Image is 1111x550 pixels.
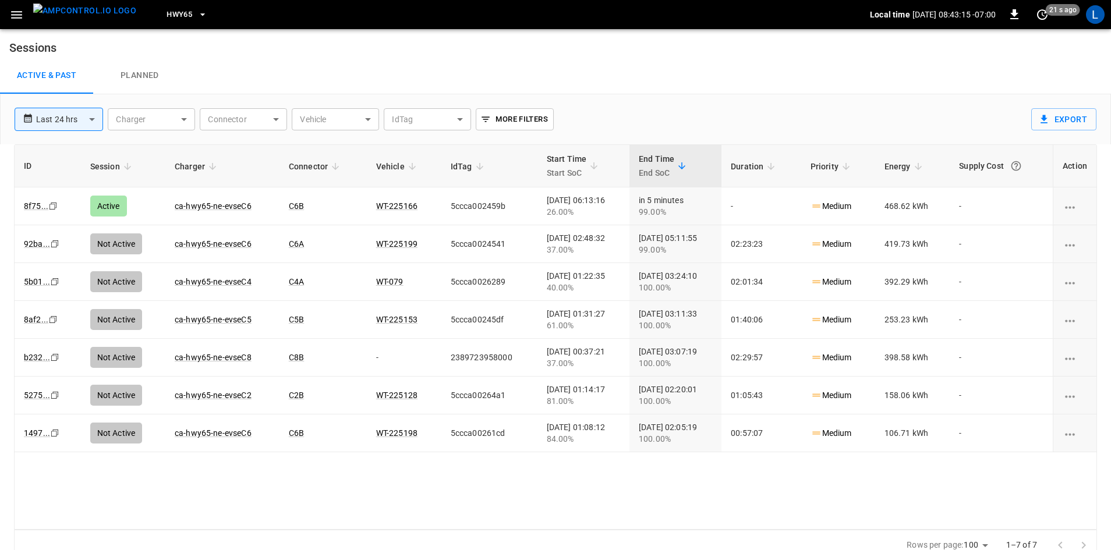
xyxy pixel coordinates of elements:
div: 99.00% [639,244,712,256]
td: 5ccca0026289 [441,263,537,301]
p: Medium [811,352,852,364]
div: [DATE] 02:05:19 [639,421,712,445]
div: 100.00% [639,282,712,293]
a: WT-225153 [376,315,417,324]
div: [DATE] 01:31:27 [547,308,620,331]
a: C6B [289,428,304,438]
p: Medium [811,427,852,439]
div: copy [49,237,61,250]
a: ca-hwy65-ne-evseC8 [175,353,252,362]
div: charging session options [1063,314,1087,325]
span: Energy [884,159,926,173]
button: More Filters [476,108,553,130]
a: WT-225166 [376,201,417,211]
div: sessions table [14,144,1097,530]
p: [DATE] 08:43:15 -07:00 [912,9,996,20]
button: Export [1031,108,1096,130]
div: [DATE] 01:08:12 [547,421,620,445]
td: 02:23:23 [721,225,801,263]
div: Not Active [90,271,143,292]
a: 5b01... [24,277,50,286]
td: 00:57:07 [721,414,801,452]
p: Local time [870,9,910,20]
button: set refresh interval [1033,5,1052,24]
div: 40.00% [547,282,620,293]
p: Medium [811,200,852,212]
div: Not Active [90,233,143,254]
a: ca-hwy65-ne-evseC5 [175,315,252,324]
table: sessions table [15,145,1096,452]
a: b232... [24,353,50,362]
div: 99.00% [639,206,712,218]
span: HWY65 [167,8,192,22]
p: Medium [811,276,852,288]
span: Vehicle [376,159,420,173]
a: ca-hwy65-ne-evseC2 [175,391,252,400]
span: End TimeEnd SoC [639,152,689,180]
a: WT-079 [376,277,404,286]
p: End SoC [639,166,674,180]
td: - [950,301,1053,339]
div: Active [90,196,127,217]
span: 21 s ago [1046,4,1080,16]
div: copy [48,200,59,212]
a: WT-225199 [376,239,417,249]
span: Session [90,159,135,173]
td: 01:05:43 [721,377,801,414]
td: 5ccca0024541 [441,225,537,263]
a: 8f75... [24,201,48,211]
td: 01:40:06 [721,301,801,339]
div: 100.00% [639,357,712,369]
td: - [950,263,1053,301]
a: C6A [289,239,304,249]
div: End Time [639,152,674,180]
div: copy [48,313,59,326]
td: 392.29 kWh [875,263,950,301]
p: Medium [811,238,852,250]
div: Last 24 hrs [36,108,103,130]
div: copy [49,389,61,402]
div: [DATE] 03:11:33 [639,308,712,331]
td: 2389723958000 [441,339,537,377]
td: 5ccca002459b [441,187,537,225]
div: Start Time [547,152,587,180]
p: Start SoC [547,166,587,180]
div: 81.00% [547,395,620,407]
a: 1497... [24,428,50,438]
div: profile-icon [1086,5,1105,24]
a: ca-hwy65-ne-evseC6 [175,239,252,249]
a: ca-hwy65-ne-evseC6 [175,201,252,211]
a: 5275... [24,391,50,400]
div: [DATE] 06:13:16 [547,194,620,218]
td: 5ccca00245df [441,301,537,339]
div: in 5 minutes [639,194,712,218]
div: Not Active [90,309,143,330]
td: 468.62 kWh [875,187,950,225]
div: charging session options [1063,389,1087,401]
div: [DATE] 01:14:17 [547,384,620,407]
a: C6B [289,201,304,211]
a: C4A [289,277,304,286]
div: charging session options [1063,276,1087,288]
div: [DATE] 02:20:01 [639,384,712,407]
td: - [367,339,441,377]
div: [DATE] 05:11:55 [639,232,712,256]
span: Start TimeStart SoC [547,152,602,180]
button: The cost of your charging session based on your supply rates [1006,155,1027,176]
td: 5ccca00264a1 [441,377,537,414]
span: Charger [175,159,220,173]
div: [DATE] 03:07:19 [639,346,712,369]
div: 26.00% [547,206,620,218]
a: 92ba... [24,239,50,249]
span: Connector [289,159,343,173]
a: ca-hwy65-ne-evseC6 [175,428,252,438]
span: Duration [731,159,779,173]
td: 02:29:57 [721,339,801,377]
p: Medium [811,314,852,326]
div: Supply Cost [959,155,1043,176]
div: charging session options [1063,238,1087,250]
a: WT-225198 [376,428,417,438]
span: IdTag [451,159,487,173]
div: 100.00% [639,320,712,331]
td: - [950,377,1053,414]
